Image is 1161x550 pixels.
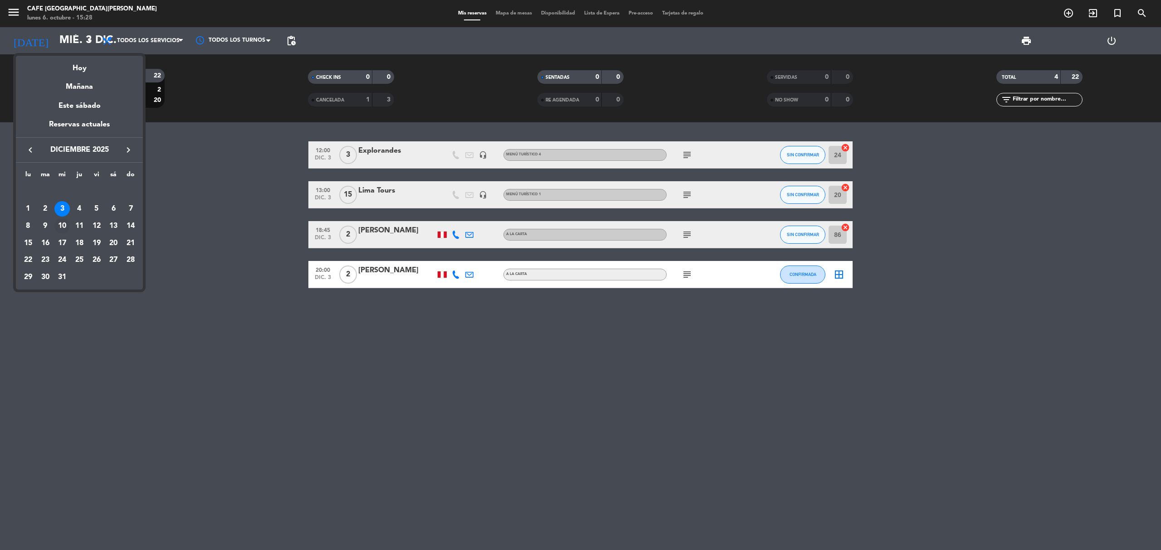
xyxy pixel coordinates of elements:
[39,144,120,156] span: diciembre 2025
[37,235,54,252] td: 16 de diciembre de 2025
[105,235,122,252] td: 20 de diciembre de 2025
[88,200,105,217] td: 5 de diciembre de 2025
[54,200,71,217] td: 3 de diciembre de 2025
[120,144,137,156] button: keyboard_arrow_right
[122,217,139,235] td: 14 de diciembre de 2025
[54,235,71,252] td: 17 de diciembre de 2025
[20,200,37,217] td: 1 de diciembre de 2025
[72,218,87,234] div: 11
[105,217,122,235] td: 13 de diciembre de 2025
[38,218,53,234] div: 9
[20,235,37,252] td: 15 de diciembre de 2025
[89,236,104,251] div: 19
[20,251,37,269] td: 22 de diciembre de 2025
[88,217,105,235] td: 12 de diciembre de 2025
[20,169,37,183] th: lunes
[37,251,54,269] td: 23 de diciembre de 2025
[20,201,36,217] div: 1
[54,269,71,286] td: 31 de diciembre de 2025
[38,236,53,251] div: 16
[37,217,54,235] td: 9 de diciembre de 2025
[106,252,121,268] div: 27
[16,74,143,93] div: Mañana
[72,236,87,251] div: 18
[122,200,139,217] td: 7 de diciembre de 2025
[88,169,105,183] th: viernes
[89,201,104,217] div: 5
[88,251,105,269] td: 26 de diciembre de 2025
[54,217,71,235] td: 10 de diciembre de 2025
[105,251,122,269] td: 27 de diciembre de 2025
[105,200,122,217] td: 6 de diciembre de 2025
[72,201,87,217] div: 4
[20,252,36,268] div: 22
[38,252,53,268] div: 23
[37,169,54,183] th: martes
[71,169,88,183] th: jueves
[105,169,122,183] th: sábado
[25,145,36,155] i: keyboard_arrow_left
[123,236,138,251] div: 21
[37,269,54,286] td: 30 de diciembre de 2025
[20,217,37,235] td: 8 de diciembre de 2025
[20,236,36,251] div: 15
[54,270,70,285] div: 31
[38,270,53,285] div: 30
[106,218,121,234] div: 13
[89,218,104,234] div: 12
[71,251,88,269] td: 25 de diciembre de 2025
[123,218,138,234] div: 14
[54,218,70,234] div: 10
[71,200,88,217] td: 4 de diciembre de 2025
[88,235,105,252] td: 19 de diciembre de 2025
[123,252,138,268] div: 28
[122,169,139,183] th: domingo
[72,252,87,268] div: 25
[22,144,39,156] button: keyboard_arrow_left
[20,269,37,286] td: 29 de diciembre de 2025
[106,201,121,217] div: 6
[20,218,36,234] div: 8
[54,201,70,217] div: 3
[16,56,143,74] div: Hoy
[54,169,71,183] th: miércoles
[38,201,53,217] div: 2
[54,236,70,251] div: 17
[89,252,104,268] div: 26
[16,119,143,137] div: Reservas actuales
[122,235,139,252] td: 21 de diciembre de 2025
[20,183,139,201] td: DIC.
[123,201,138,217] div: 7
[71,217,88,235] td: 11 de diciembre de 2025
[71,235,88,252] td: 18 de diciembre de 2025
[37,200,54,217] td: 2 de diciembre de 2025
[16,93,143,119] div: Este sábado
[54,251,71,269] td: 24 de diciembre de 2025
[20,270,36,285] div: 29
[123,145,134,155] i: keyboard_arrow_right
[122,251,139,269] td: 28 de diciembre de 2025
[106,236,121,251] div: 20
[54,252,70,268] div: 24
